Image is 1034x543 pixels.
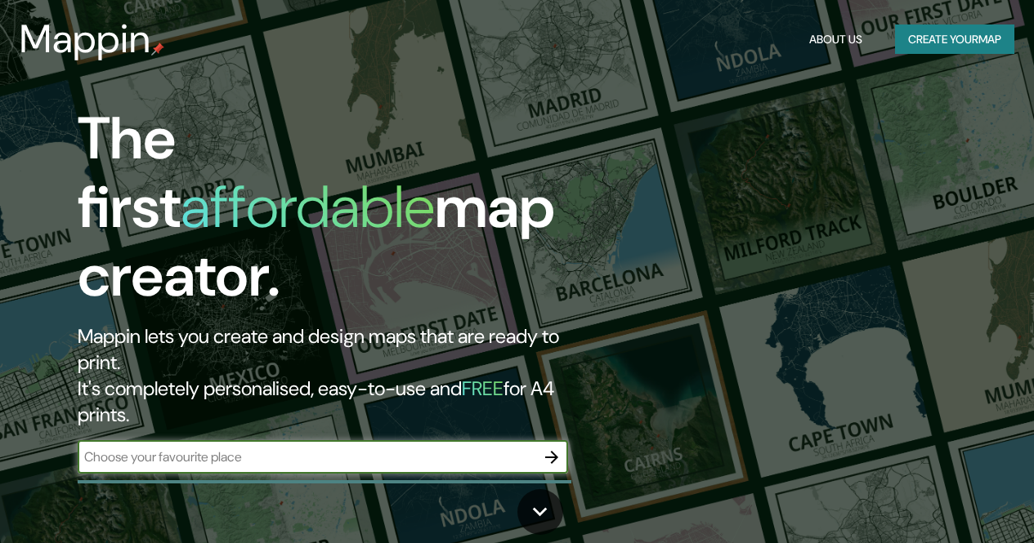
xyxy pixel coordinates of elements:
[803,24,869,55] button: About Us
[20,16,151,62] h3: Mappin
[78,323,595,428] h2: Mappin lets you create and design maps that are ready to print. It's completely personalised, eas...
[151,42,164,56] img: mappin-pin
[462,376,504,401] h5: FREE
[181,169,435,245] h1: affordable
[895,24,1014,55] button: Create yourmap
[78,105,595,323] h1: The first map creator.
[78,447,535,466] input: Choose your favourite place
